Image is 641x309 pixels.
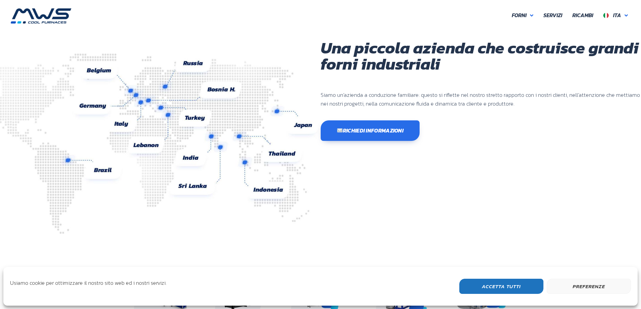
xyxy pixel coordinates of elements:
a: Servizi [538,8,567,23]
img: ✉️ [337,128,343,133]
span: Servizi [543,11,562,20]
a: Ricambi [567,8,598,23]
div: Usiamo cookie per ottimizzare il nostro sito web ed i nostri servizi. [10,279,167,292]
img: MWS s.r.l. [11,8,71,24]
button: Preferenze [547,279,631,294]
a: ✉️Richiedi informazioni [321,120,420,141]
a: Ita [598,8,633,23]
button: Accetta Tutti [459,279,543,294]
span: Richiedi informazioni [337,128,404,133]
span: Ita [613,11,621,19]
a: Forni [507,8,538,23]
span: Forni [512,11,527,20]
span: Ricambi [572,11,593,20]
